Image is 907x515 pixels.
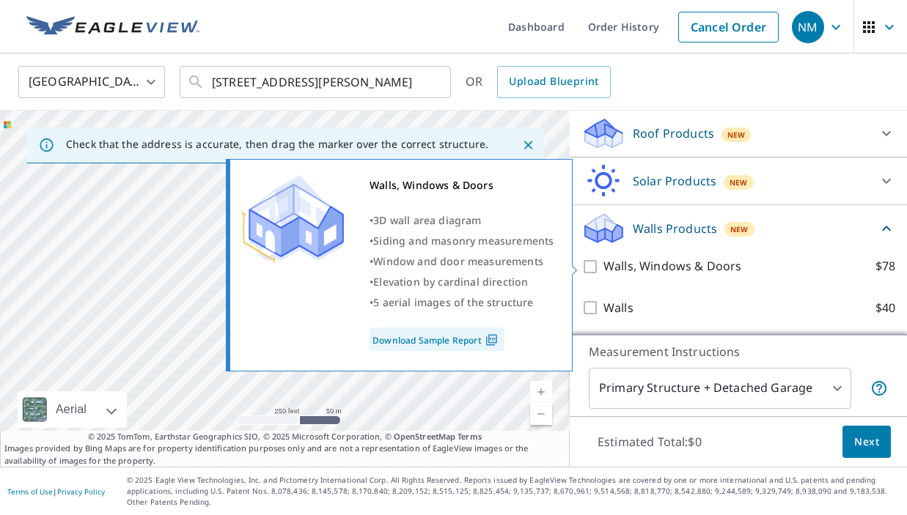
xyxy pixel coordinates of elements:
p: © 2025 Eagle View Technologies, Inc. and Pictometry International Corp. All Rights Reserved. Repo... [127,475,900,508]
span: Your report will include the primary structure and a detached garage if one exists. [870,379,888,397]
p: Estimated Total: $0 [586,426,713,458]
span: Elevation by cardinal direction [373,275,528,289]
p: Walls [603,299,634,317]
p: Check that the address is accurate, then drag the marker over the correct structure. [66,138,488,151]
div: OR [466,66,611,98]
div: • [370,210,554,231]
a: Cancel Order [678,12,779,42]
div: Solar ProductsNew [581,163,895,199]
p: Solar Products [633,172,716,190]
a: Terms [458,431,482,442]
div: Primary Structure + Detached Garage [589,368,851,409]
img: EV Logo [26,16,199,38]
span: New [730,223,749,235]
span: New [727,129,746,141]
span: Upload Blueprint [509,73,598,91]
a: Current Level 17, Zoom In [530,381,552,403]
span: © 2025 TomTom, Earthstar Geographics SIO, © 2025 Microsoft Corporation, © [88,431,482,443]
span: New [730,177,748,188]
span: Siding and masonry measurements [373,234,554,248]
span: 3D wall area diagram [373,213,481,227]
div: Walls, Windows & Doors [370,175,554,196]
div: • [370,292,554,313]
input: Search by address or latitude-longitude [212,62,421,103]
div: Aerial [51,391,91,428]
a: Privacy Policy [57,486,105,497]
p: $78 [875,257,895,275]
p: Roof Products [633,125,714,142]
div: • [370,231,554,251]
span: 5 aerial images of the structure [373,295,533,309]
button: Next [842,426,891,459]
div: [GEOGRAPHIC_DATA] [18,62,165,103]
p: $40 [875,299,895,317]
p: Walls, Windows & Doors [603,257,741,275]
div: Roof ProductsNew [581,116,895,151]
div: • [370,251,554,272]
button: Close [518,136,537,155]
p: Measurement Instructions [589,343,888,360]
div: NM [792,11,824,43]
img: Premium [241,175,344,263]
div: Walls ProductsNew [581,211,895,245]
div: • [370,272,554,292]
a: Current Level 17, Zoom Out [530,403,552,425]
p: Walls Products [633,220,717,237]
a: Upload Blueprint [497,66,610,98]
a: Download Sample Report [370,327,504,351]
span: Window and door measurements [373,254,543,268]
div: Aerial [18,391,127,428]
a: Terms of Use [7,486,53,497]
span: Next [854,433,879,451]
a: OpenStreetMap [394,431,455,442]
p: | [7,487,105,496]
img: Pdf Icon [482,333,502,347]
